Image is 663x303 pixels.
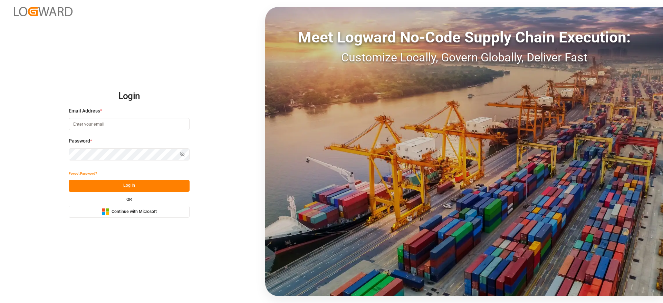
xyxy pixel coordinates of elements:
[126,197,132,202] small: OR
[69,107,100,115] span: Email Address
[112,209,157,215] span: Continue with Microsoft
[69,180,190,192] button: Log In
[69,137,90,145] span: Password
[69,85,190,107] h2: Login
[69,206,190,218] button: Continue with Microsoft
[265,49,663,66] div: Customize Locally, Govern Globally, Deliver Fast
[69,118,190,130] input: Enter your email
[69,168,97,180] button: Forgot Password?
[14,7,73,16] img: Logward_new_orange.png
[265,26,663,49] div: Meet Logward No-Code Supply Chain Execution:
